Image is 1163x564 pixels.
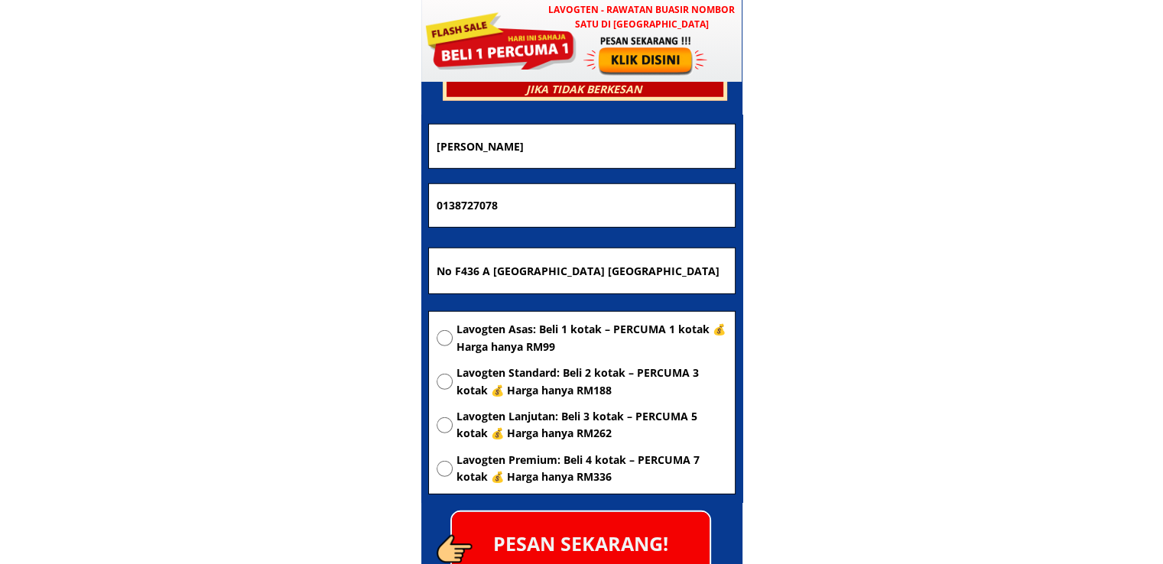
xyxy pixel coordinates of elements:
[456,321,727,355] span: Lavogten Asas: Beli 1 kotak – PERCUMA 1 kotak 💰 Harga hanya RM99
[433,125,731,168] input: Nama penuh
[456,452,727,486] span: Lavogten Premium: Beli 4 kotak – PERCUMA 7 kotak 💰 Harga hanya RM336
[541,2,742,31] h3: LAVOGTEN - Rawatan Buasir Nombor Satu di [GEOGRAPHIC_DATA]
[433,248,731,294] input: Alamat
[456,365,727,399] span: Lavogten Standard: Beli 2 kotak – PERCUMA 3 kotak 💰 Harga hanya RM188
[433,184,731,227] input: Nombor Telefon Bimbit
[456,408,727,442] span: Lavogten Lanjutan: Beli 3 kotak – PERCUMA 5 kotak 💰 Harga hanya RM262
